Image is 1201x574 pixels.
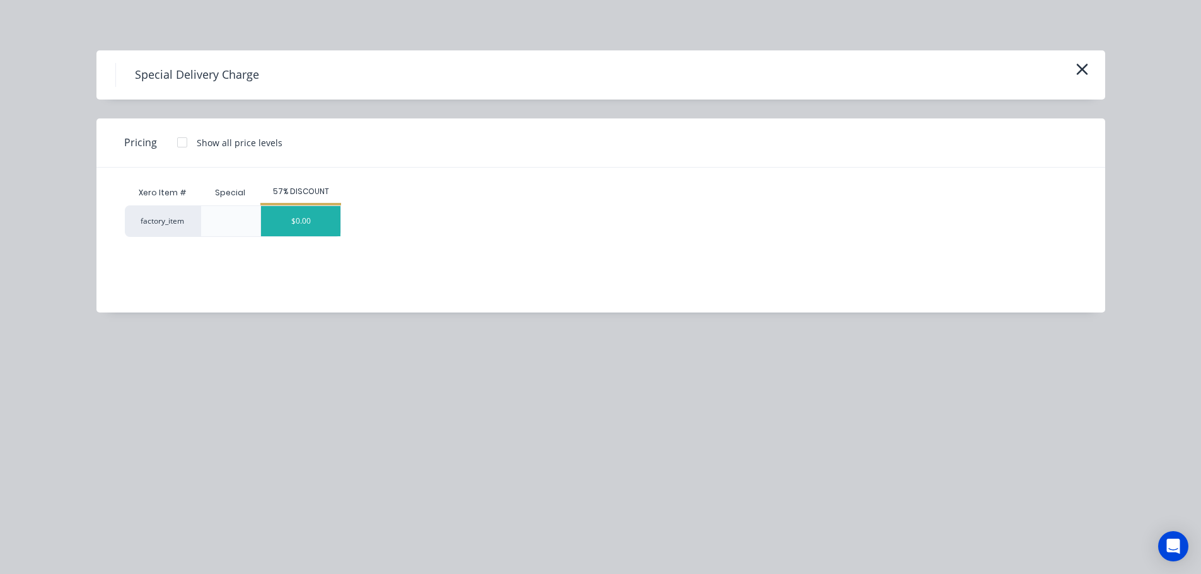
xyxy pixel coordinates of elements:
span: Pricing [124,135,157,150]
div: Special [205,177,255,209]
div: Open Intercom Messenger [1158,531,1188,561]
div: $0.00 [261,206,340,236]
div: factory_item [125,205,200,237]
div: 57% DISCOUNT [260,186,341,197]
h4: Special Delivery Charge [115,63,278,87]
div: Show all price levels [197,136,282,149]
div: Xero Item # [125,180,200,205]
